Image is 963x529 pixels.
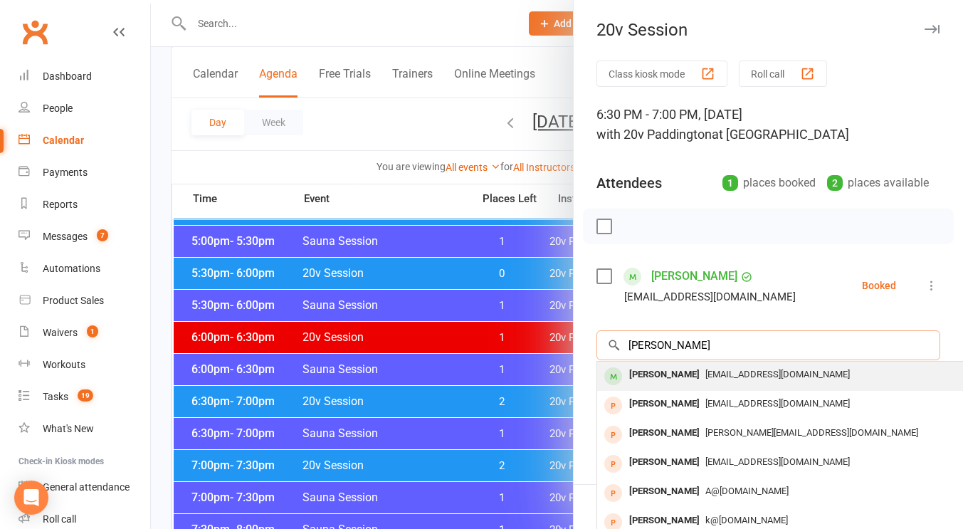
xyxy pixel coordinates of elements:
div: places booked [722,173,816,193]
span: [EMAIL_ADDRESS][DOMAIN_NAME] [705,398,850,409]
div: Roll call [43,513,76,525]
div: 6:30 PM - 7:00 PM, [DATE] [596,105,940,145]
span: A@[DOMAIN_NAME] [705,486,789,496]
span: [EMAIL_ADDRESS][DOMAIN_NAME] [705,456,850,467]
div: [PERSON_NAME] [623,423,705,444]
a: Dashboard [19,61,150,93]
div: Workouts [43,359,85,370]
button: Class kiosk mode [596,61,727,87]
div: 1 [722,175,738,191]
a: Workouts [19,349,150,381]
a: Calendar [19,125,150,157]
div: prospect [604,455,622,473]
button: Roll call [739,61,827,87]
a: People [19,93,150,125]
a: Waivers 1 [19,317,150,349]
a: Reports [19,189,150,221]
div: Reports [43,199,78,210]
input: Search to add attendees [596,330,940,360]
span: with 20v Paddington [596,127,712,142]
a: Messages 7 [19,221,150,253]
div: [PERSON_NAME] [623,481,705,502]
div: Open Intercom Messenger [14,481,48,515]
a: Automations [19,253,150,285]
a: Payments [19,157,150,189]
div: Calendar [43,135,84,146]
div: Messages [43,231,88,242]
div: 2 [827,175,843,191]
span: k@[DOMAIN_NAME] [705,515,788,525]
div: 20v Session [574,20,963,40]
div: prospect [604,484,622,502]
div: Waivers [43,327,78,338]
span: at [GEOGRAPHIC_DATA] [712,127,849,142]
div: [PERSON_NAME] [623,452,705,473]
div: [PERSON_NAME] [623,365,705,385]
div: Tasks [43,391,68,402]
a: General attendance kiosk mode [19,471,150,503]
div: places available [827,173,929,193]
div: People [43,103,73,114]
div: General attendance [43,481,130,493]
span: 19 [78,389,93,402]
span: 7 [97,229,108,241]
div: Product Sales [43,295,104,306]
div: Attendees [596,173,662,193]
div: Booked [862,281,896,290]
a: What's New [19,413,150,445]
div: Dashboard [43,70,92,82]
a: Tasks 19 [19,381,150,413]
a: [PERSON_NAME] [651,265,737,288]
div: Automations [43,263,100,274]
div: What's New [43,423,94,434]
span: [EMAIL_ADDRESS][DOMAIN_NAME] [705,369,850,379]
span: [PERSON_NAME][EMAIL_ADDRESS][DOMAIN_NAME] [705,427,918,438]
div: [PERSON_NAME] [623,394,705,414]
div: [EMAIL_ADDRESS][DOMAIN_NAME] [624,288,796,306]
a: Clubworx [17,14,53,50]
a: Product Sales [19,285,150,317]
div: member [604,367,622,385]
span: 1 [87,325,98,337]
div: prospect [604,426,622,444]
div: prospect [604,397,622,414]
div: Payments [43,167,88,178]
